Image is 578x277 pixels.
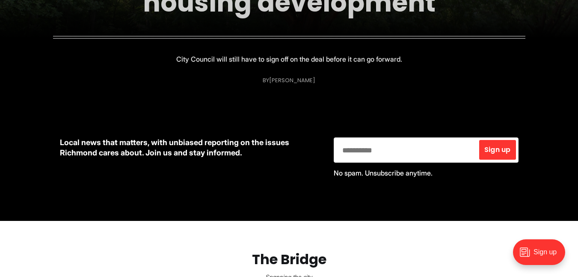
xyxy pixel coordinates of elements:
[269,76,315,84] a: [PERSON_NAME]
[14,252,564,268] h2: The Bridge
[60,137,320,158] p: Local news that matters, with unbiased reporting on the issues Richmond cares about. Join us and ...
[334,169,433,177] span: No spam. Unsubscribe anytime.
[176,53,402,65] p: City Council will still have to sign off on the deal before it can go forward.
[506,235,578,277] iframe: portal-trigger
[484,146,510,153] span: Sign up
[263,77,315,83] div: By
[479,140,516,160] button: Sign up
